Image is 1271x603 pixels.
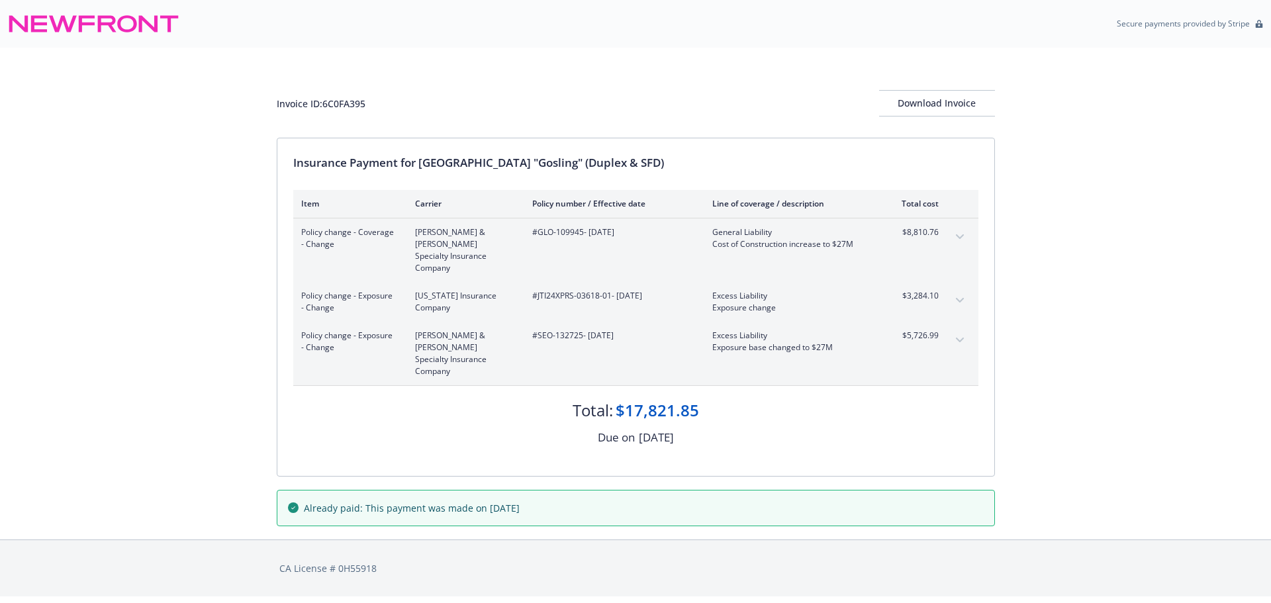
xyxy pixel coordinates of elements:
div: Line of coverage / description [712,198,868,209]
span: $3,284.10 [889,290,939,302]
span: [PERSON_NAME] & [PERSON_NAME] Specialty Insurance Company [415,226,511,274]
div: Insurance Payment for [GEOGRAPHIC_DATA] "Gosling" (Duplex & SFD) [293,154,978,171]
span: Exposure change [712,302,868,314]
span: $8,810.76 [889,226,939,238]
div: Item [301,198,394,209]
span: [US_STATE] Insurance Company [415,290,511,314]
div: [DATE] [639,429,674,446]
span: Already paid: This payment was made on [DATE] [304,501,520,515]
span: #JTI24XPRS-03618-01 - [DATE] [532,290,691,302]
div: Carrier [415,198,511,209]
span: [PERSON_NAME] & [PERSON_NAME] Specialty Insurance Company [415,330,511,377]
span: #GLO-109945 - [DATE] [532,226,691,238]
div: Policy change - Exposure - Change[PERSON_NAME] & [PERSON_NAME] Specialty Insurance Company#SEO-13... [293,322,978,385]
div: Total: [573,399,613,422]
div: Invoice ID: 6C0FA395 [277,97,365,111]
span: Excess LiabilityExposure base changed to $27M [712,330,868,353]
span: General Liability [712,226,868,238]
div: Total cost [889,198,939,209]
div: Policy change - Coverage - Change[PERSON_NAME] & [PERSON_NAME] Specialty Insurance Company#GLO-10... [293,218,978,282]
button: expand content [949,290,970,311]
button: Download Invoice [879,90,995,116]
span: $5,726.99 [889,330,939,342]
span: Cost of Construction increase to $27M [712,238,868,250]
button: expand content [949,226,970,248]
p: Secure payments provided by Stripe [1117,18,1250,29]
div: Due on [598,429,635,446]
span: Excess Liability [712,290,868,302]
span: General LiabilityCost of Construction increase to $27M [712,226,868,250]
span: Exposure base changed to $27M [712,342,868,353]
span: Excess Liability [712,330,868,342]
div: CA License # 0H55918 [279,561,992,575]
div: Policy number / Effective date [532,198,691,209]
span: Policy change - Exposure - Change [301,290,394,314]
span: Excess LiabilityExposure change [712,290,868,314]
div: Download Invoice [879,91,995,116]
span: #SEO-132725 - [DATE] [532,330,691,342]
span: Policy change - Exposure - Change [301,330,394,353]
div: $17,821.85 [616,399,699,422]
button: expand content [949,330,970,351]
div: Policy change - Exposure - Change[US_STATE] Insurance Company#JTI24XPRS-03618-01- [DATE]Excess Li... [293,282,978,322]
span: Policy change - Coverage - Change [301,226,394,250]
